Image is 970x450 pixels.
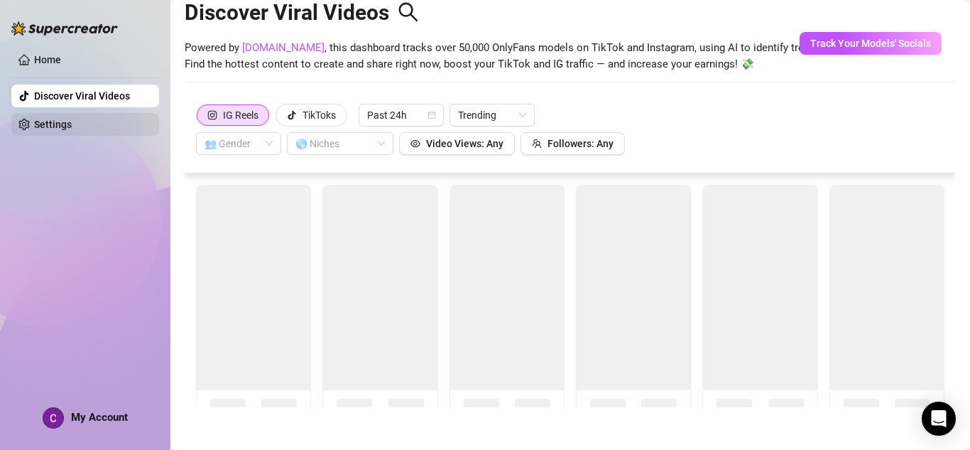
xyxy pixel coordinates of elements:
[43,408,63,428] img: ACg8ocK7whWLVlcKebheu2ykW4FofEeEFfDBm5AePjQhIASjsvF8FA=s96-c
[410,139,420,149] span: eye
[810,38,931,49] span: Track Your Models' Socials
[398,1,419,23] span: search
[427,111,436,119] span: calendar
[521,132,625,155] button: Followers: Any
[223,105,258,126] div: IG Reels
[185,40,824,73] span: Powered by , this dashboard tracks over 50,000 OnlyFans models on TikTok and Instagram, using AI ...
[34,54,61,65] a: Home
[303,105,336,126] div: TikToks
[242,41,325,54] a: [DOMAIN_NAME]
[287,110,297,120] span: tik-tok
[367,105,435,126] span: Past 24h
[458,105,526,126] span: Trending
[800,32,942,55] button: Track Your Models' Socials
[34,119,72,130] a: Settings
[547,138,614,149] span: Followers: Any
[532,139,542,149] span: team
[207,110,217,120] span: instagram
[922,402,956,436] div: Open Intercom Messenger
[11,21,118,36] img: logo-BBDzfeDw.svg
[399,132,515,155] button: Video Views: Any
[71,411,128,424] span: My Account
[426,138,503,149] span: Video Views: Any
[34,90,130,102] a: Discover Viral Videos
